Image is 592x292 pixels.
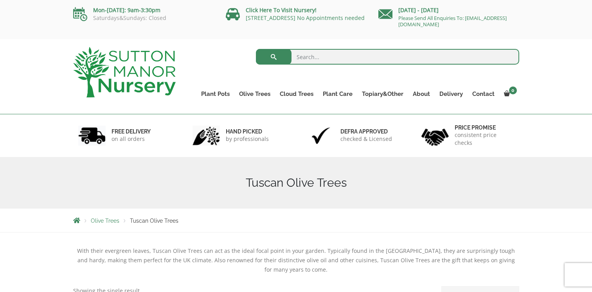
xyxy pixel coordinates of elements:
span: Tuscan Olive Trees [130,218,178,224]
a: Contact [468,88,499,99]
span: 0 [509,87,517,94]
a: Please Send All Enquiries To: [EMAIL_ADDRESS][DOMAIN_NAME] [398,14,507,28]
input: Search... [256,49,519,65]
h6: Defra approved [340,128,392,135]
h6: hand picked [226,128,269,135]
a: 0 [499,88,519,99]
p: Mon-[DATE]: 9am-3:30pm [73,5,214,15]
p: Saturdays&Sundays: Closed [73,15,214,21]
div: With their evergreen leaves, Tuscan Olive Trees can act as the ideal focal point in your garden. ... [73,246,519,274]
h6: Price promise [455,124,514,131]
a: Cloud Trees [275,88,318,99]
p: [DATE] - [DATE] [378,5,519,15]
p: by professionals [226,135,269,143]
a: Olive Trees [91,218,119,224]
h1: Tuscan Olive Trees [73,176,519,190]
nav: Breadcrumbs [73,217,519,224]
img: logo [73,47,176,97]
a: Delivery [435,88,468,99]
a: Click Here To Visit Nursery! [246,6,317,14]
p: checked & Licensed [340,135,392,143]
a: Plant Pots [196,88,234,99]
a: Topiary&Other [357,88,408,99]
a: Plant Care [318,88,357,99]
a: About [408,88,435,99]
img: 2.jpg [193,126,220,146]
p: consistent price checks [455,131,514,147]
h6: FREE DELIVERY [112,128,151,135]
p: on all orders [112,135,151,143]
a: [STREET_ADDRESS] No Appointments needed [246,14,365,22]
img: 4.jpg [421,124,449,148]
img: 3.jpg [307,126,335,146]
a: Olive Trees [234,88,275,99]
img: 1.jpg [78,126,106,146]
